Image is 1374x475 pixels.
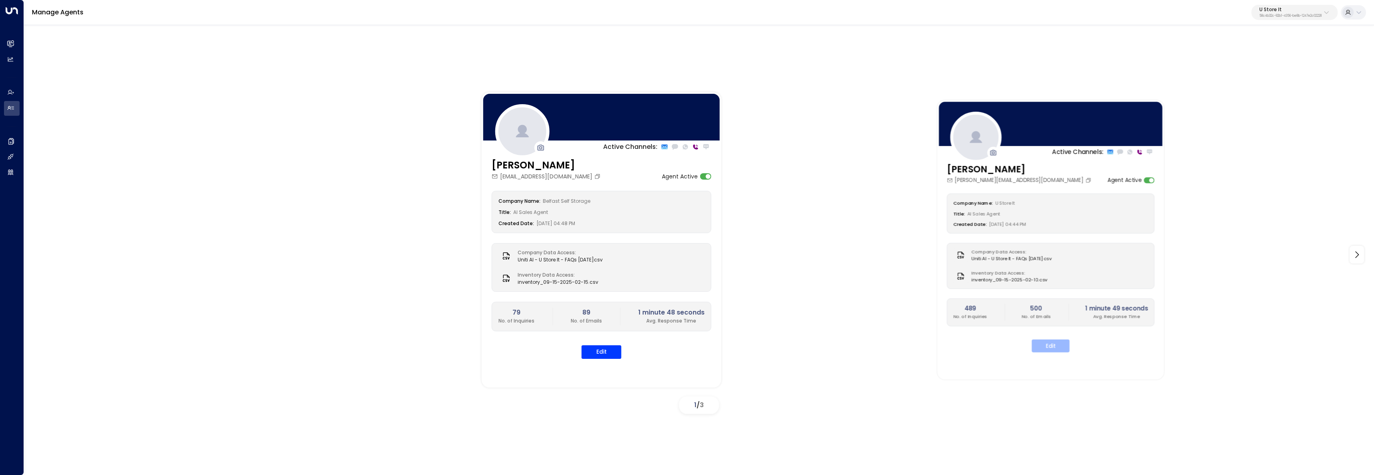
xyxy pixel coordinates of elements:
h3: [PERSON_NAME] [492,158,603,172]
p: Active Channels: [603,142,657,152]
h2: 489 [953,304,987,313]
p: U Store It [1259,7,1322,12]
p: No. of Inquiries [498,317,534,325]
span: AI Sales Agent [513,209,548,216]
label: Agent Active [662,172,698,181]
label: Inventory Data Access: [971,269,1044,276]
label: Title: [498,209,511,216]
span: inventory_09-15-2025-02-15.csv [518,279,598,286]
h2: 500 [1022,304,1051,313]
button: Edit [582,345,621,359]
label: Company Name: [498,198,540,204]
label: Inventory Data Access: [518,271,594,279]
label: Company Data Access: [518,249,599,256]
a: Manage Agents [32,8,83,17]
span: AI Sales Agent [967,210,1000,217]
label: Created Date: [498,220,534,227]
p: No. of Emails [1022,313,1051,320]
button: Copy [1085,177,1093,183]
label: Company Name: [953,200,993,206]
label: Agent Active [1108,176,1142,184]
span: [DATE] 04:48 PM [536,220,575,227]
span: [DATE] 04:44 PM [989,221,1026,227]
div: [PERSON_NAME][EMAIL_ADDRESS][DOMAIN_NAME] [947,176,1094,184]
p: 58c4b32c-92b1-4356-be9b-1247e2c02228 [1259,14,1322,18]
h2: 1 minute 48 seconds [638,308,705,317]
p: No. of Emails [571,317,602,325]
label: Title: [953,210,965,217]
div: [EMAIL_ADDRESS][DOMAIN_NAME] [492,172,603,181]
p: Avg. Response Time [1085,313,1148,320]
h3: [PERSON_NAME] [947,162,1094,176]
p: No. of Inquiries [953,313,987,320]
span: U Store It [995,200,1015,206]
span: 1 [694,400,697,410]
button: Copy [594,173,603,180]
h2: 79 [498,308,534,317]
p: Active Channels: [1052,147,1104,156]
p: Avg. Response Time [638,317,705,325]
label: Company Data Access: [971,248,1048,255]
span: 3 [700,400,704,410]
h2: 1 minute 49 seconds [1085,304,1148,313]
button: U Store It58c4b32c-92b1-4356-be9b-1247e2c02228 [1251,5,1338,20]
label: Created Date: [953,221,987,227]
h2: 89 [571,308,602,317]
span: Belfast Self Storage [543,198,590,204]
button: Edit [1032,339,1070,352]
span: Uniti AI - U Store It - FAQs [DATE]csv [971,255,1052,262]
span: inventory_09-15-2025-02-10.csv [971,276,1048,283]
span: Uniti AI - U Store It - FAQs [DATE]csv [518,256,603,263]
div: / [679,396,719,414]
